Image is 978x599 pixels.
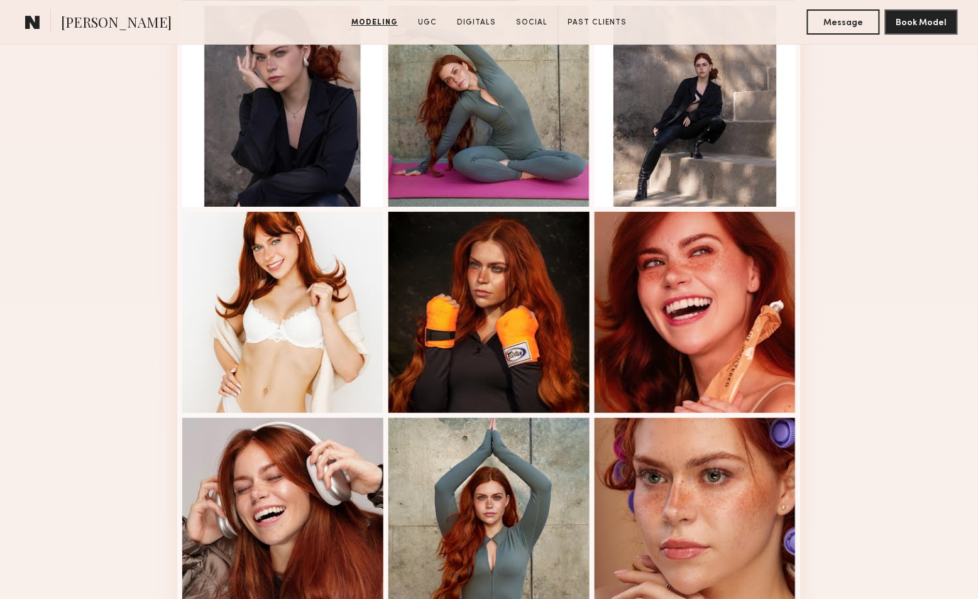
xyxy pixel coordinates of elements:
[413,17,442,28] a: UGC
[452,17,501,28] a: Digitals
[885,9,958,35] button: Book Model
[885,16,958,27] a: Book Model
[346,17,403,28] a: Modeling
[563,17,632,28] a: Past Clients
[61,13,172,35] span: [PERSON_NAME]
[511,17,552,28] a: Social
[807,9,880,35] button: Message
